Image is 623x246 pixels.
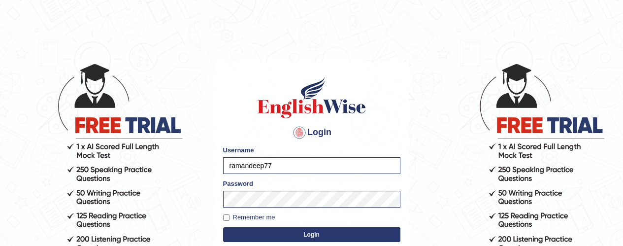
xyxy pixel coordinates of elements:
[256,75,368,120] img: Logo of English Wise sign in for intelligent practice with AI
[223,214,230,221] input: Remember me
[223,227,400,242] button: Login
[223,125,400,141] h4: Login
[223,179,253,188] label: Password
[223,145,254,155] label: Username
[223,212,275,222] label: Remember me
